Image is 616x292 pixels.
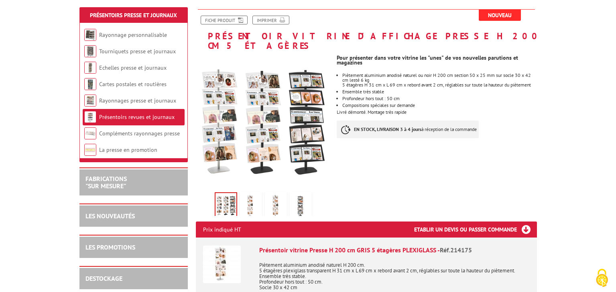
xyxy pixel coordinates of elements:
[342,96,537,101] li: Profondeur hors tout : 50 cm
[337,121,479,138] p: à réception de la commande
[215,193,236,218] img: presentoir_vitrine_affichage_presse_h_200cm_5_etageres_new_new_214175_214175nr_214175mnr.jpg
[99,130,180,137] a: Compléments rayonnages presse
[342,103,537,108] p: Compositions spéciales sur demande
[84,95,96,107] img: Rayonnages presse et journaux
[99,64,167,71] a: Echelles presse et journaux
[84,111,96,123] img: Présentoirs revues et journaux
[85,212,135,220] a: LES NOUVEAUTÉS
[203,222,241,238] p: Prix indiqué HT
[84,29,96,41] img: Rayonnage personnalisable
[588,265,616,292] button: Cookies (fenêtre modale)
[84,144,96,156] img: La presse en promotion
[99,31,167,38] a: Rayonnage personnalisable
[84,127,96,139] img: Compléments rayonnages presse
[342,89,537,94] li: Ensemble très stable
[592,268,612,288] img: Cookies (fenêtre modale)
[266,194,285,219] img: presentoir_vitrine_affichage_presse_h_200cm_5_etageres_214175nr.jpg
[84,78,96,90] img: Cartes postales et routières
[99,113,175,121] a: Présentoirs revues et journaux
[99,81,167,88] a: Cartes postales et routières
[354,126,421,132] strong: EN STOCK, LIVRAISON 3 à 4 jours
[440,246,472,254] span: Réf.214175
[99,48,176,55] a: Tourniquets presse et journaux
[203,246,241,283] img: Présentoir vitrine Presse H 200 cm GRIS 5 étagères PLEXIGLASS
[414,222,537,238] h3: Etablir un devis ou passer commande
[84,62,96,74] img: Echelles presse et journaux
[85,175,127,190] a: FABRICATIONS"Sur Mesure"
[337,50,543,150] div: Livré démonté. Montage très rapide
[337,54,518,66] strong: Pour présenter dans votre vitrine les "unes" de vos nouvelles parutions et magazines
[85,243,135,251] a: LES PROMOTIONS
[291,194,310,219] img: presentoir_vitrine_affichage_presse_h_200cm_5_etageres_new_new_214175mnr.jpg
[85,274,122,282] a: DESTOCKAGE
[196,54,331,189] img: presentoir_vitrine_affichage_presse_h_200cm_5_etageres_new_new_214175_214175nr_214175mnr.jpg
[241,194,260,219] img: presentoir_vitrine_affichage_presse_h_200cm_5_etageres_214175.jpg
[259,257,530,290] p: Piètement aluminium anodisé naturel H 200 cm. 5 étagères plexiglass transparent H 31 cm x L 69 cm...
[252,16,289,24] a: Imprimer
[99,97,176,104] a: Rayonnages presse et journaux
[259,246,530,255] div: Présentoir vitrine Presse H 200 cm GRIS 5 étagères PLEXIGLASS -
[342,73,537,87] li: Piètement aluminium anodisé naturel ou noir H 200 cm section 50 x 25 mm sur socle 30 x 42 cm lest...
[99,146,157,153] a: La presse en promotion
[201,16,248,24] a: Fiche produit
[90,12,177,19] a: Présentoirs Presse et Journaux
[479,10,521,21] span: Nouveau
[84,45,96,57] img: Tourniquets presse et journaux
